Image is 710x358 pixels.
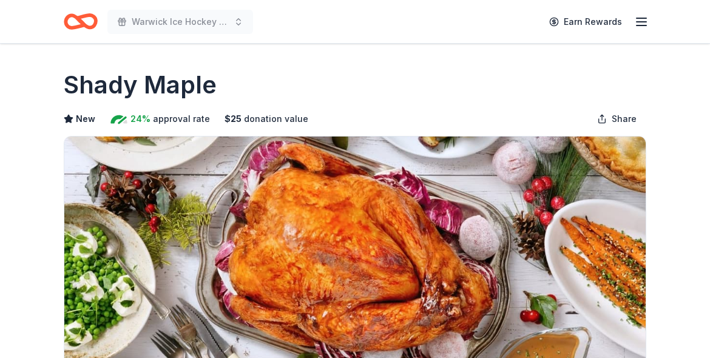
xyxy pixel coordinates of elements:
span: $ 25 [225,112,242,126]
span: donation value [244,112,308,126]
span: Share [612,112,637,126]
span: 24% [130,112,150,126]
button: Warwick Ice Hockey club bingo [107,10,253,34]
span: Warwick Ice Hockey club bingo [132,15,229,29]
a: Earn Rewards [542,11,629,33]
button: Share [587,107,646,131]
span: New [76,112,95,126]
a: Home [64,7,98,36]
h1: Shady Maple [64,68,217,102]
span: approval rate [153,112,210,126]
